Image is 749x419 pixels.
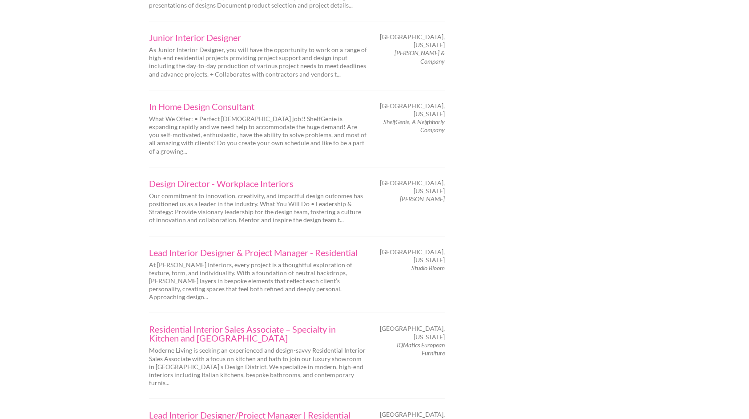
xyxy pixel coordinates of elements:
[149,33,367,42] a: Junior Interior Designer
[380,325,445,341] span: [GEOGRAPHIC_DATA], [US_STATE]
[149,102,367,111] a: In Home Design Consultant
[149,179,367,188] a: Design Director - Workplace Interiors
[397,341,445,357] em: IQMatics European Furniture
[380,33,445,49] span: [GEOGRAPHIC_DATA], [US_STATE]
[380,248,445,264] span: [GEOGRAPHIC_DATA], [US_STATE]
[380,179,445,195] span: [GEOGRAPHIC_DATA], [US_STATE]
[149,325,367,342] a: Residential Interior Sales Associate – Specialty in Kitchen and [GEOGRAPHIC_DATA]
[149,248,367,257] a: Lead Interior Designer & Project Manager - Residential
[395,49,445,65] em: [PERSON_NAME] & Company
[383,118,445,134] em: ShelfGenie, A Neighborly Company
[149,346,367,387] p: Moderne Living is seeking an experienced and design-savvy Residential Interior Sales Associate wi...
[149,261,367,301] p: At [PERSON_NAME] Interiors, every project is a thoughtful exploration of texture, form, and indiv...
[380,102,445,118] span: [GEOGRAPHIC_DATA], [US_STATE]
[411,264,445,272] em: Studio Bloom
[149,192,367,224] p: Our commitment to innovation, creativity, and impactful design outcomes has positioned us as a le...
[149,115,367,155] p: What We Offer: • Perfect [DEMOGRAPHIC_DATA] job!! ShelfGenie is expanding rapidly and we need hel...
[400,195,445,203] em: [PERSON_NAME]
[149,46,367,78] p: As Junior Interior Designer, you will have the opportunity to work on a range of high-end residen...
